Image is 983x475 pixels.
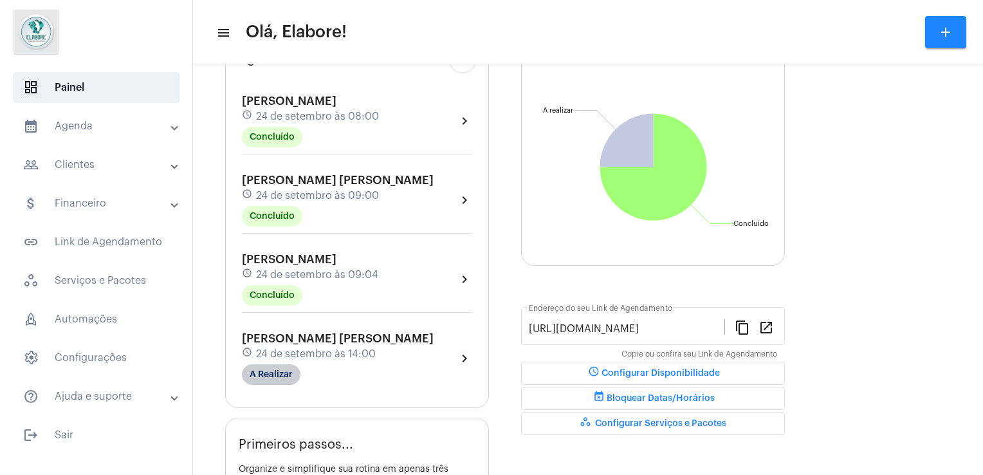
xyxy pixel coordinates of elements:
[529,323,724,335] input: Link
[23,389,39,404] mat-icon: sidenav icon
[10,6,62,58] img: 4c6856f8-84c7-1050-da6c-cc5081a5dbaf.jpg
[591,391,607,406] mat-icon: event_busy
[256,269,378,281] span: 24 de setembro às 09:04
[242,127,302,147] mat-chip: Concluído
[521,362,785,385] button: Configurar Disponibilidade
[242,254,336,265] span: [PERSON_NAME]
[242,174,434,186] span: [PERSON_NAME] [PERSON_NAME]
[23,389,172,404] mat-panel-title: Ajuda e suporte
[242,364,300,385] mat-chip: A Realizar
[242,206,302,227] mat-chip: Concluído
[216,25,229,41] mat-icon: sidenav icon
[938,24,953,40] mat-icon: add
[23,80,39,95] span: sidenav icon
[23,427,39,443] mat-icon: sidenav icon
[586,366,602,381] mat-icon: schedule
[23,118,39,134] mat-icon: sidenav icon
[735,319,750,335] mat-icon: content_copy
[457,351,472,366] mat-icon: chevron_right
[23,273,39,288] span: sidenav icon
[580,416,595,431] mat-icon: workspaces_outlined
[758,319,774,335] mat-icon: open_in_new
[13,72,179,103] span: Painel
[13,304,179,335] span: Automações
[733,220,769,227] text: Concluído
[23,350,39,366] span: sidenav icon
[521,387,785,410] button: Bloquear Datas/Horários
[242,333,434,344] span: [PERSON_NAME] [PERSON_NAME]
[543,107,573,114] text: A realizar
[256,111,379,122] span: 24 de setembro às 08:00
[580,419,726,428] span: Configurar Serviços e Pacotes
[23,118,172,134] mat-panel-title: Agenda
[521,412,785,435] button: Configurar Serviços e Pacotes
[13,342,179,373] span: Configurações
[23,312,39,327] span: sidenav icon
[586,369,720,378] span: Configurar Disponibilidade
[242,268,253,282] mat-icon: schedule
[242,285,302,306] mat-chip: Concluído
[23,157,172,172] mat-panel-title: Clientes
[242,109,253,124] mat-icon: schedule
[8,149,192,180] mat-expansion-panel-header: sidenav iconClientes
[256,348,376,360] span: 24 de setembro às 14:00
[8,111,192,142] mat-expansion-panel-header: sidenav iconAgenda
[246,22,347,42] span: Olá, Elabore!
[242,189,253,203] mat-icon: schedule
[242,95,336,107] span: [PERSON_NAME]
[23,157,39,172] mat-icon: sidenav icon
[242,347,253,361] mat-icon: schedule
[591,394,715,403] span: Bloquear Datas/Horários
[8,381,192,412] mat-expansion-panel-header: sidenav iconAjuda e suporte
[13,420,179,451] span: Sair
[23,234,39,250] mat-icon: sidenav icon
[457,272,472,287] mat-icon: chevron_right
[621,350,777,359] mat-hint: Copie ou confira seu Link de Agendamento
[8,188,192,219] mat-expansion-panel-header: sidenav iconFinanceiro
[256,190,379,201] span: 24 de setembro às 09:00
[239,438,353,452] span: Primeiros passos...
[457,113,472,129] mat-icon: chevron_right
[13,265,179,296] span: Serviços e Pacotes
[23,196,39,211] mat-icon: sidenav icon
[457,192,472,208] mat-icon: chevron_right
[23,196,172,211] mat-panel-title: Financeiro
[13,227,179,257] span: Link de Agendamento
